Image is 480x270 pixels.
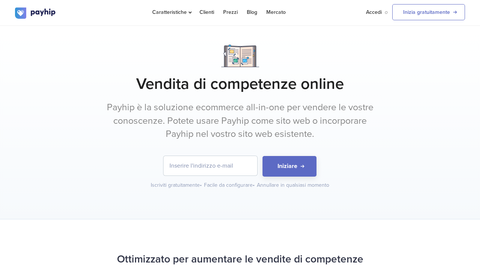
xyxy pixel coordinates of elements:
[204,181,255,189] div: Facile da configurare
[253,182,255,188] span: •
[152,9,190,15] span: Caratteristiche
[15,249,465,269] h2: Ottimizzato per aumentare le vendite di competenze
[200,182,202,188] span: •
[163,156,257,175] input: Inserire l'indirizzo e-mail
[151,181,202,189] div: Iscriviti gratuitamente
[99,101,381,141] p: Payhip è la soluzione ecommerce all-in-one per vendere le vostre conoscenze. Potete usare Payhip ...
[15,7,56,19] img: logo.svg
[262,156,316,177] button: Iniziare
[257,181,329,189] div: Annullare in qualsiasi momento
[221,45,259,67] img: Notebook.png
[15,75,465,93] h1: Vendita di competenze online
[392,4,465,20] a: Inizia gratuitamente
